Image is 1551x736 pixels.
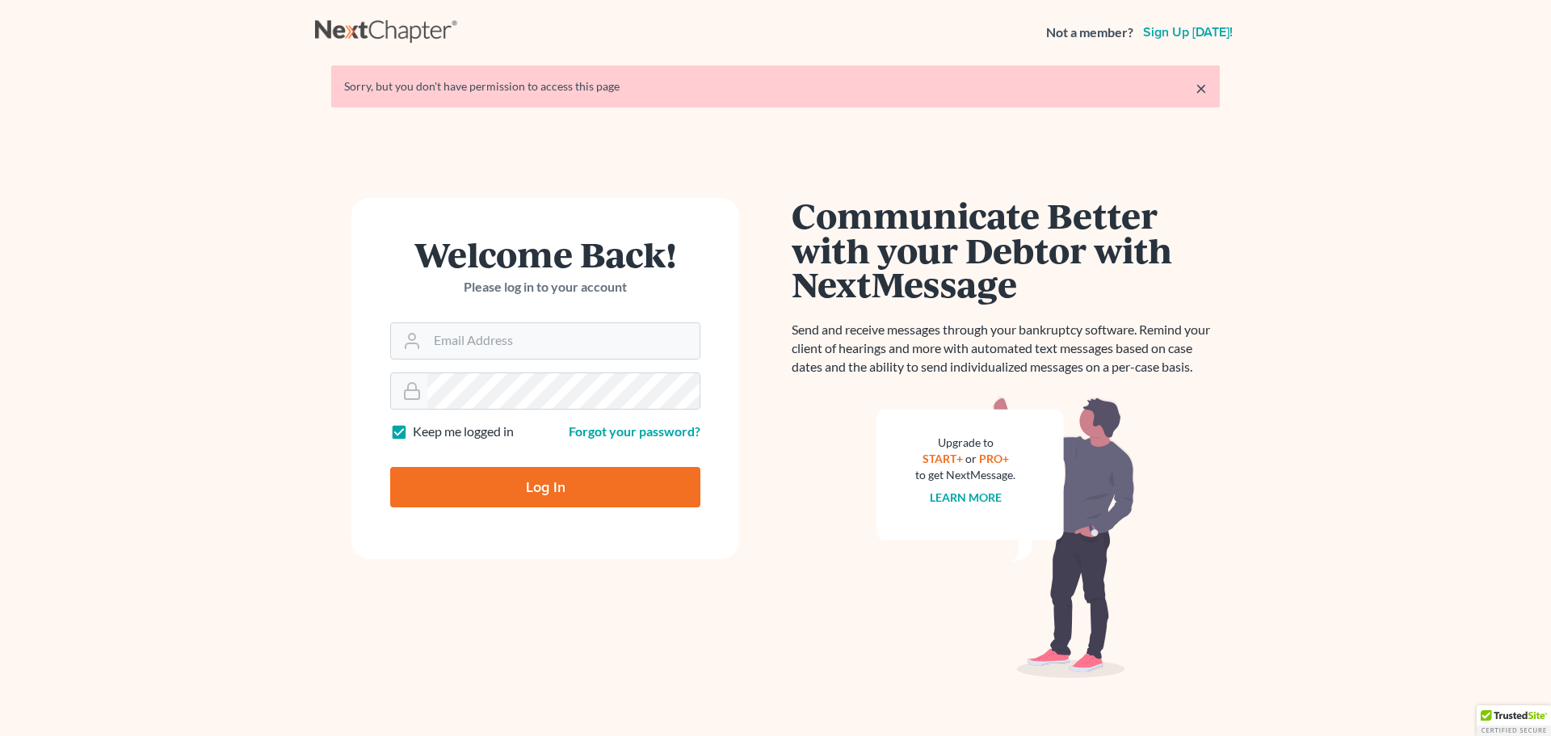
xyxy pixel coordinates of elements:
p: Please log in to your account [390,278,700,297]
div: Sorry, but you don't have permission to access this page [344,78,1207,95]
a: START+ [923,452,963,465]
img: nextmessage_bg-59042aed3d76b12b5cd301f8e5b87938c9018125f34e5fa2b7a6b67550977c72.svg [876,396,1135,679]
h1: Communicate Better with your Debtor with NextMessage [792,198,1220,301]
div: TrustedSite Certified [1477,705,1551,736]
h1: Welcome Back! [390,237,700,271]
input: Email Address [427,323,700,359]
input: Log In [390,467,700,507]
a: × [1196,78,1207,98]
strong: Not a member? [1046,23,1133,42]
a: Forgot your password? [569,423,700,439]
a: Learn more [930,490,1002,504]
label: Keep me logged in [413,423,514,441]
a: Sign up [DATE]! [1140,26,1236,39]
span: or [965,452,977,465]
a: PRO+ [979,452,1009,465]
p: Send and receive messages through your bankruptcy software. Remind your client of hearings and mo... [792,321,1220,376]
div: to get NextMessage. [915,467,1015,483]
div: Upgrade to [915,435,1015,451]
